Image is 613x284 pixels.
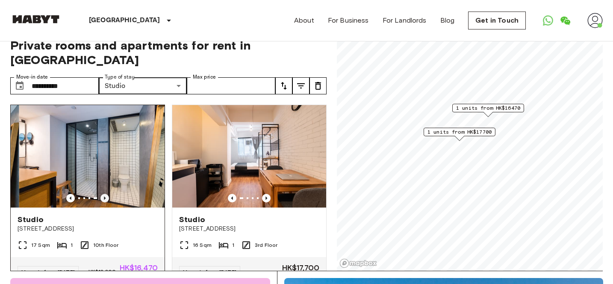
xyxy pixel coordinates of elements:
span: HK$17,700 [282,264,319,272]
label: Type of stay [105,73,135,81]
span: Move-in from [DATE] [183,269,236,275]
span: 17 Sqm [31,241,50,249]
span: Studio [179,214,205,225]
div: Map marker [424,128,495,141]
div: Studio [99,77,187,94]
span: 3rd Floor [255,241,277,249]
span: 1 units from HK$17700 [427,128,492,136]
a: About [294,15,314,26]
button: tune [309,77,327,94]
span: Studio [18,214,44,225]
div: Map marker [452,104,524,117]
button: Choose date, selected date is 25 Aug 2025 [11,77,28,94]
img: avatar [587,13,603,28]
button: tune [275,77,292,94]
img: Habyt [10,15,62,23]
img: Marketing picture of unit HK-01-063-008-001 [172,105,326,208]
a: Blog [440,15,455,26]
canvas: Map [337,28,603,271]
button: Previous image [262,194,271,202]
a: Open WhatsApp [539,12,557,29]
span: [STREET_ADDRESS] [179,225,319,233]
a: Mapbox logo [339,258,377,268]
button: tune [292,77,309,94]
button: Previous image [66,194,75,202]
span: HK$16,470 [120,264,158,272]
a: Open WeChat [557,12,574,29]
span: 10th Floor [93,241,119,249]
span: HK$18,300 [88,268,116,275]
label: Move-in date [16,73,48,81]
a: Get in Touch [468,12,526,29]
a: For Landlords [383,15,427,26]
img: Marketing picture of unit HK-01-001-016-01 [19,105,173,208]
span: Move-in from [DATE] [21,269,75,275]
button: Previous image [228,194,236,202]
p: [GEOGRAPHIC_DATA] [89,15,160,26]
label: Max price [193,73,216,81]
span: Private rooms and apartments for rent in [GEOGRAPHIC_DATA] [10,38,327,67]
button: Previous image [100,194,109,202]
span: [STREET_ADDRESS] [18,225,158,233]
span: 16 Sqm [193,241,212,249]
span: 1 [232,241,234,249]
span: 1 units from HK$16470 [456,104,520,112]
span: 1 [71,241,73,249]
a: For Business [328,15,369,26]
